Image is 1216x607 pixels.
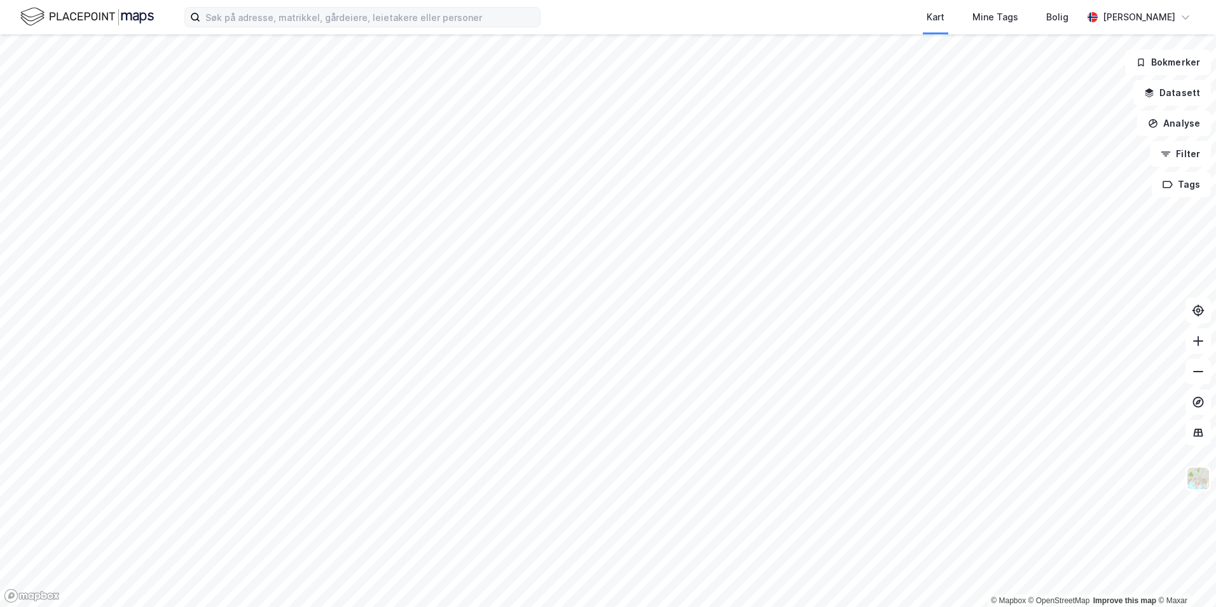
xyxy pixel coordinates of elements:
[4,589,60,603] a: Mapbox homepage
[1125,50,1211,75] button: Bokmerker
[972,10,1018,25] div: Mine Tags
[927,10,944,25] div: Kart
[1028,596,1090,605] a: OpenStreetMap
[1093,596,1156,605] a: Improve this map
[1046,10,1068,25] div: Bolig
[1152,546,1216,607] iframe: Chat Widget
[1133,80,1211,106] button: Datasett
[1152,172,1211,197] button: Tags
[1103,10,1175,25] div: [PERSON_NAME]
[991,596,1026,605] a: Mapbox
[1150,141,1211,167] button: Filter
[200,8,540,27] input: Søk på adresse, matrikkel, gårdeiere, leietakere eller personer
[1186,466,1210,491] img: Z
[1137,111,1211,136] button: Analyse
[20,6,154,28] img: logo.f888ab2527a4732fd821a326f86c7f29.svg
